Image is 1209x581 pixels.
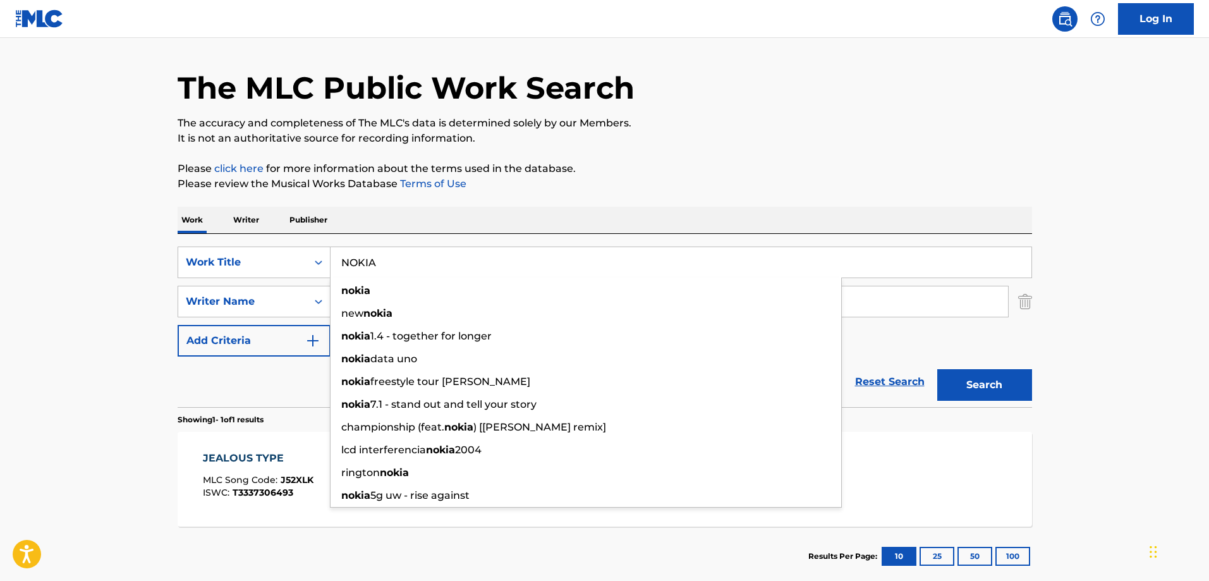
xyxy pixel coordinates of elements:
[1146,520,1209,581] iframe: Chat Widget
[203,451,313,466] div: JEALOUS TYPE
[341,421,444,433] span: championship (feat.
[1018,286,1032,317] img: Delete Criterion
[957,547,992,566] button: 50
[920,547,954,566] button: 25
[937,369,1032,401] button: Search
[341,330,370,342] strong: nokia
[882,547,916,566] button: 10
[341,284,370,297] strong: nokia
[1052,6,1078,32] a: Public Search
[178,161,1032,176] p: Please for more information about the terms used in the database.
[341,489,370,501] strong: nokia
[178,176,1032,192] p: Please review the Musical Works Database
[341,353,370,365] strong: nokia
[286,207,331,233] p: Publisher
[178,247,1032,407] form: Search Form
[473,421,606,433] span: ) [[PERSON_NAME] remix]
[426,444,455,456] strong: nokia
[808,551,880,562] p: Results Per Page:
[341,376,370,388] strong: nokia
[178,414,264,425] p: Showing 1 - 1 of 1 results
[380,467,409,479] strong: nokia
[233,487,293,498] span: T3337306493
[305,333,320,348] img: 9d2ae6d4665cec9f34b9.svg
[1118,3,1194,35] a: Log In
[363,307,392,319] strong: nokia
[341,398,370,410] strong: nokia
[281,474,313,486] span: J52XLK
[341,444,426,456] span: lcd interferencia
[370,398,537,410] span: 7.1 - stand out and tell your story
[15,9,64,28] img: MLC Logo
[341,467,380,479] span: rington
[178,116,1032,131] p: The accuracy and completeness of The MLC's data is determined solely by our Members.
[1090,11,1105,27] img: help
[398,178,466,190] a: Terms of Use
[370,353,417,365] span: data uno
[214,162,264,174] a: click here
[444,421,473,433] strong: nokia
[229,207,263,233] p: Writer
[370,489,470,501] span: 5g uw - rise against
[186,294,300,309] div: Writer Name
[1085,6,1110,32] div: Help
[178,131,1032,146] p: It is not an authoritative source for recording information.
[178,432,1032,527] a: JEALOUS TYPEMLC Song Code:J52XLKISWC:T3337306493Writers (3)[PERSON_NAME], [PERSON_NAME], [PERSON_...
[341,307,363,319] span: new
[203,487,233,498] span: ISWC :
[178,207,207,233] p: Work
[370,376,530,388] span: freestyle tour [PERSON_NAME]
[1057,11,1072,27] img: search
[995,547,1030,566] button: 100
[203,474,281,486] span: MLC Song Code :
[1150,533,1157,571] div: Drag
[178,69,635,107] h1: The MLC Public Work Search
[370,330,492,342] span: 1.4 - together for longer
[849,368,931,396] a: Reset Search
[178,325,331,357] button: Add Criteria
[455,444,482,456] span: 2004
[186,255,300,270] div: Work Title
